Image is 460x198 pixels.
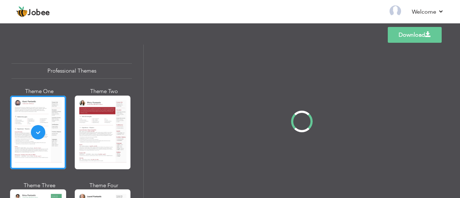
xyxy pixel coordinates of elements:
[412,8,444,16] a: Welcome
[28,9,50,17] span: Jobee
[390,5,401,17] img: Profile Img
[16,6,50,18] a: Jobee
[388,27,442,43] a: Download
[16,6,28,18] img: jobee.io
